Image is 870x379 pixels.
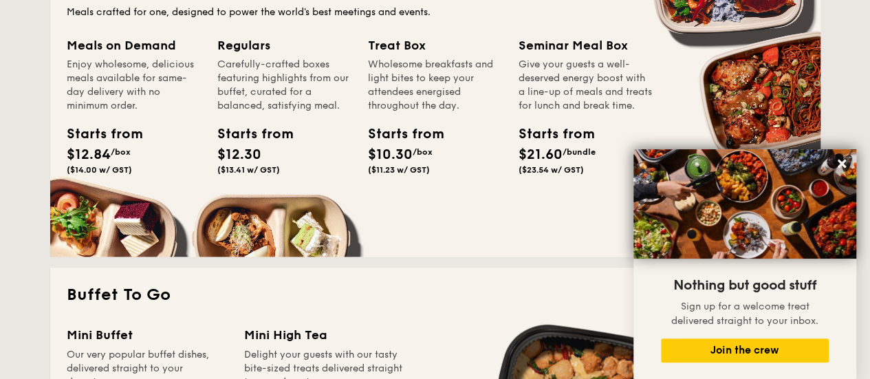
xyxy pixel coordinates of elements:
div: Seminar Meal Box [519,36,653,55]
div: Starts from [67,124,129,144]
div: Enjoy wholesome, delicious meals available for same-day delivery with no minimum order. [67,58,201,113]
div: Starts from [217,124,279,144]
div: Meals on Demand [67,36,201,55]
div: Carefully-crafted boxes featuring highlights from our buffet, curated for a balanced, satisfying ... [217,58,351,113]
div: Meals crafted for one, designed to power the world's best meetings and events. [67,6,804,19]
h2: Buffet To Go [67,284,804,306]
span: Nothing but good stuff [673,277,816,294]
img: DSC07876-Edit02-Large.jpeg [633,149,856,259]
span: ($14.00 w/ GST) [67,165,132,175]
span: /bundle [563,147,596,157]
div: Give your guests a well-deserved energy boost with a line-up of meals and treats for lunch and br... [519,58,653,113]
span: $12.84 [67,147,111,163]
span: $12.30 [217,147,261,163]
div: Mini Buffet [67,325,228,345]
span: /box [111,147,131,157]
div: Regulars [217,36,351,55]
span: $21.60 [519,147,563,163]
span: ($23.54 w/ GST) [519,165,584,175]
div: Starts from [368,124,430,144]
button: Join the crew [661,338,829,362]
span: ($11.23 w/ GST) [368,165,430,175]
div: Treat Box [368,36,502,55]
div: Wholesome breakfasts and light bites to keep your attendees energised throughout the day. [368,58,502,113]
span: Sign up for a welcome treat delivered straight to your inbox. [671,301,818,327]
div: Mini High Tea [244,325,405,345]
span: /box [413,147,433,157]
div: Starts from [519,124,580,144]
span: ($13.41 w/ GST) [217,165,280,175]
button: Close [831,153,853,175]
span: $10.30 [368,147,413,163]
